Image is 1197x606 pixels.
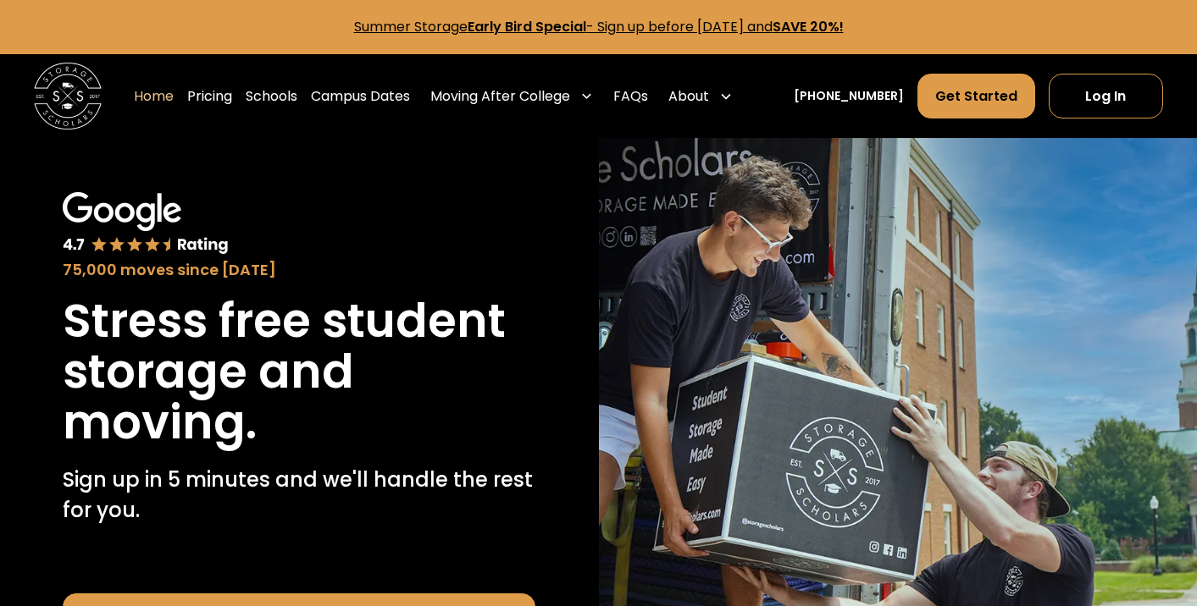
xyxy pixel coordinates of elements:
strong: SAVE 20%! [773,17,844,36]
div: 75,000 moves since [DATE] [63,259,535,282]
a: Get Started [917,74,1035,119]
h1: Stress free student storage and moving. [63,295,535,449]
a: Campus Dates [311,73,410,120]
a: [PHONE_NUMBER] [794,87,904,105]
img: Storage Scholars main logo [34,63,102,130]
a: Pricing [187,73,232,120]
a: home [34,63,102,130]
a: Home [134,73,174,120]
img: Google 4.7 star rating [63,192,228,256]
div: About [668,86,709,107]
a: Schools [246,73,297,120]
p: Sign up in 5 minutes and we'll handle the rest for you. [63,465,535,526]
div: About [662,73,740,120]
strong: Early Bird Special [468,17,586,36]
a: Log In [1049,74,1164,119]
a: Summer StorageEarly Bird Special- Sign up before [DATE] andSAVE 20%! [354,17,844,36]
div: Moving After College [430,86,570,107]
div: Moving After College [424,73,601,120]
a: FAQs [613,73,648,120]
